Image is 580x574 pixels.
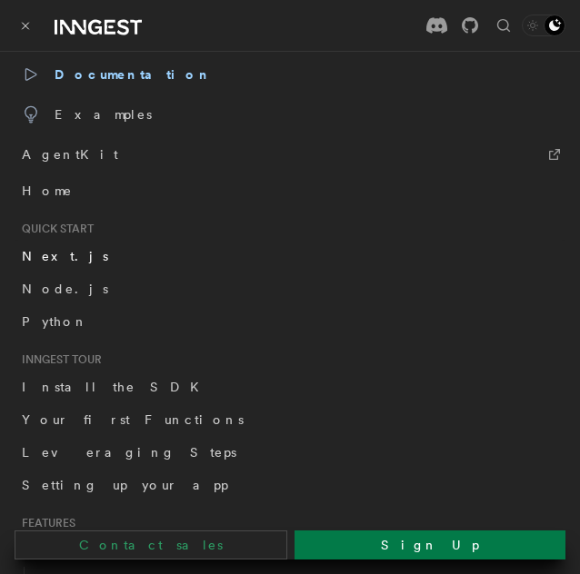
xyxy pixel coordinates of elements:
span: AgentKit [22,142,118,167]
button: Toggle dark mode [522,15,565,36]
span: Inngest tour [15,352,102,367]
a: Node.js [15,272,565,305]
a: Documentation [15,54,565,94]
span: Quick start [15,222,94,236]
a: Leveraging Steps [15,436,565,469]
a: Home [15,174,565,207]
a: Python [15,305,565,338]
a: Examples [15,94,565,134]
a: Install the SDK [15,371,565,403]
a: AgentKit [15,134,565,174]
span: Home [22,182,73,200]
button: Find something... [493,15,515,36]
span: Leveraging Steps [22,445,236,460]
a: Sign Up [295,530,565,559]
span: Features [15,516,75,530]
a: Setting up your app [15,469,565,501]
a: Your first Functions [15,403,565,436]
button: Toggle navigation [15,15,36,36]
span: Node.js [22,282,108,296]
span: Install the SDK [22,380,210,394]
span: Setting up your app [22,478,228,492]
span: Python [22,314,88,329]
a: Next.js [15,240,565,272]
span: Examples [22,102,152,127]
a: Contact sales [15,530,287,559]
span: Documentation [22,62,212,87]
span: Your first Functions [22,412,244,427]
span: Next.js [22,249,108,263]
